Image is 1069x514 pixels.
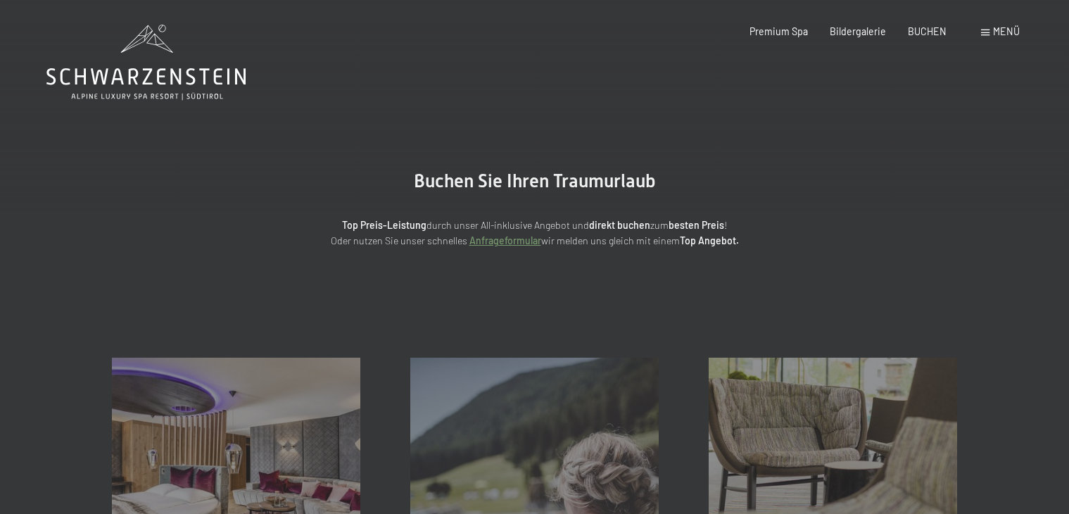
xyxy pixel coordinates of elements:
strong: besten Preis [669,219,724,231]
strong: direkt buchen [589,219,650,231]
a: Anfrageformular [469,234,541,246]
a: BUCHEN [908,25,947,37]
span: Buchen Sie Ihren Traumurlaub [414,170,656,192]
a: Premium Spa [749,25,808,37]
strong: Top Angebot. [680,234,739,246]
p: durch unser All-inklusive Angebot und zum ! Oder nutzen Sie unser schnelles wir melden uns gleich... [225,218,845,249]
span: Menü [993,25,1020,37]
a: Bildergalerie [830,25,886,37]
strong: Top Preis-Leistung [342,219,426,231]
